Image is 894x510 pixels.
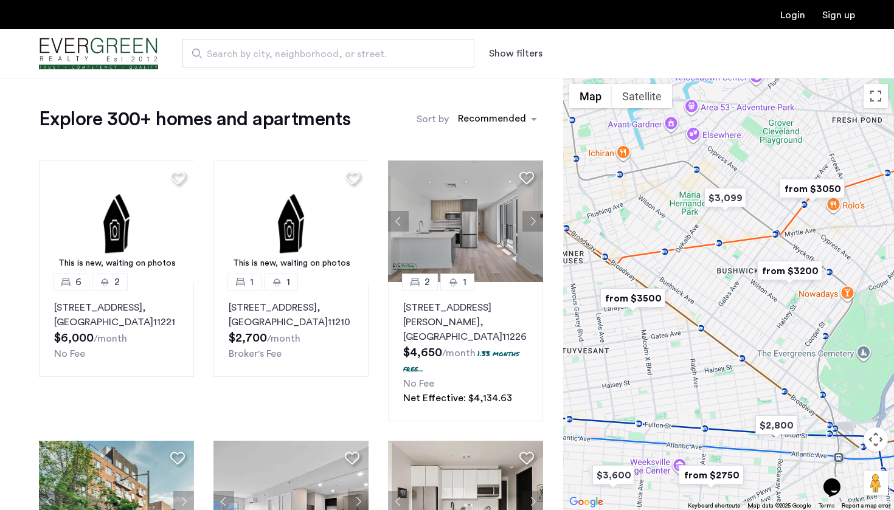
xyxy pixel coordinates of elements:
label: Sort by [417,112,449,126]
p: [STREET_ADDRESS] 11221 [54,300,179,329]
button: Next apartment [522,211,543,232]
sub: /month [94,334,127,343]
span: 2 [114,275,120,289]
sub: /month [442,348,476,358]
p: [STREET_ADDRESS][PERSON_NAME] 11226 [403,300,528,344]
iframe: chat widget [819,461,858,498]
a: Open this area in Google Maps (opens a new window) [566,494,606,510]
a: Login [780,10,805,20]
span: $4,650 [403,346,442,359]
button: Toggle fullscreen view [864,84,888,108]
img: 2.gif [213,160,369,282]
div: This is new, waiting on photos [220,257,363,270]
button: Keyboard shortcuts [688,501,740,510]
div: $3,099 [699,184,751,212]
img: 66a1adb6-6608-43dd-a245-dc7333f8b390_638824126198252652.jpeg [388,160,544,282]
span: 1 [250,275,254,289]
span: Search by city, neighborhood, or street. [207,47,440,61]
span: $2,700 [229,332,267,344]
span: 1 [463,275,466,289]
input: Apartment Search [182,39,474,68]
a: This is new, waiting on photos [213,160,369,282]
button: Show satellite imagery [612,84,672,108]
span: 6 [75,275,81,289]
a: This is new, waiting on photos [39,160,195,282]
button: Drag Pegman onto the map to open Street View [864,471,888,495]
img: logo [39,31,158,77]
sub: /month [267,334,300,343]
div: from $3500 [595,284,670,312]
a: Terms [819,501,834,510]
span: 1 [286,275,290,289]
button: Show street map [569,84,612,108]
div: $3,600 [587,461,639,489]
span: $6,000 [54,332,94,344]
span: Net Effective: $4,134.63 [403,393,512,403]
span: Map data ©2025 Google [747,503,811,509]
span: Broker's Fee [229,349,282,359]
img: Google [566,494,606,510]
a: Registration [822,10,855,20]
div: from $3050 [775,175,850,202]
a: 11[STREET_ADDRESS], [GEOGRAPHIC_DATA]11210Broker's Fee [213,282,369,377]
h1: Explore 300+ homes and apartments [39,107,350,131]
div: Recommended [456,111,526,129]
ng-select: sort-apartment [452,108,543,130]
button: Map camera controls [864,427,888,452]
span: 2 [424,275,430,289]
div: from $2750 [674,461,749,489]
div: $2,800 [750,412,802,439]
a: Report a map error [842,501,890,510]
a: 62[STREET_ADDRESS], [GEOGRAPHIC_DATA]11221No Fee [39,282,194,377]
a: 21[STREET_ADDRESS][PERSON_NAME], [GEOGRAPHIC_DATA]112261.33 months free...No FeeNet Effective: $4... [388,282,543,421]
a: Cazamio Logo [39,31,158,77]
p: [STREET_ADDRESS] 11210 [229,300,353,329]
span: No Fee [54,349,85,359]
button: Previous apartment [388,211,409,232]
button: Show or hide filters [489,46,542,61]
div: from $3200 [752,257,827,284]
div: This is new, waiting on photos [45,257,189,270]
span: No Fee [403,379,434,388]
img: 2.gif [39,160,195,282]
